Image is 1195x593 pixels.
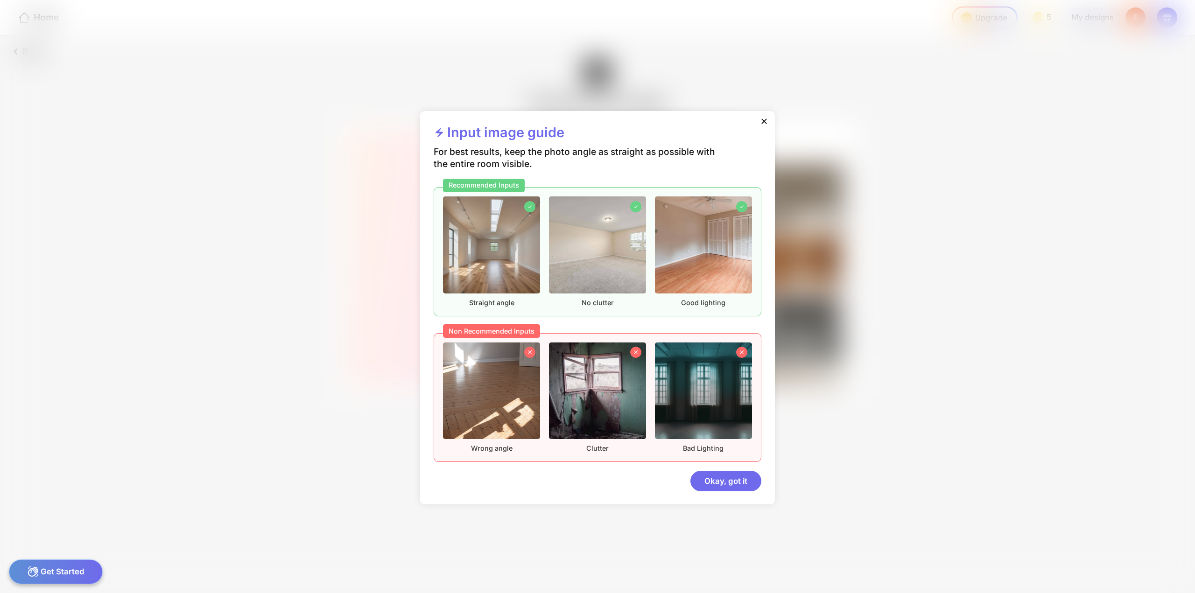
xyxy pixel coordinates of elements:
img: nonrecommendedImageEmpty3.jpg [655,342,752,440]
div: Straight angle [443,196,540,307]
div: Wrong angle [443,342,540,453]
div: Non Recommended Inputs [443,324,540,338]
div: Okay, got it [690,471,761,491]
img: emptyLivingRoomImage1.jpg [443,196,540,293]
img: emptyBedroomImage7.jpg [549,196,646,293]
div: Recommended Inputs [443,179,525,192]
div: Good lighting [655,196,752,307]
div: No clutter [549,196,646,307]
div: Bad Lighting [655,342,752,453]
div: Get Started [9,559,103,584]
img: nonrecommendedImageEmpty2.png [549,342,646,440]
img: emptyBedroomImage4.jpg [655,196,752,293]
div: For best results, keep the photo angle as straight as possible with the entire room visible. [434,146,725,187]
img: nonrecommendedImageEmpty1.png [443,342,540,440]
div: Input image guide [434,124,564,146]
div: Clutter [549,342,646,453]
